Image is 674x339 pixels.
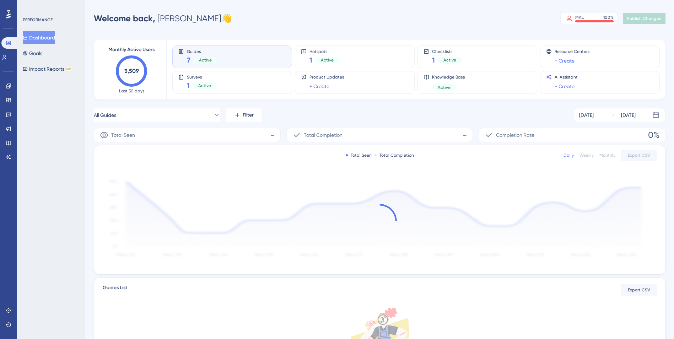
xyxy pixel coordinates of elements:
[94,13,232,24] div: [PERSON_NAME] 👋
[628,152,650,158] span: Export CSV
[23,63,72,75] button: Impact ReportsBETA
[346,152,372,158] div: Total Seen
[124,68,139,74] text: 3,509
[94,108,220,122] button: All Guides
[555,56,575,65] a: + Create
[628,287,650,293] span: Export CSV
[111,131,135,139] span: Total Seen
[309,49,339,54] span: Hotspots
[621,284,657,296] button: Export CSV
[623,13,665,24] button: Publish Changes
[270,129,275,141] span: -
[226,108,261,122] button: Filter
[599,152,615,158] div: Monthly
[66,67,72,71] div: BETA
[432,49,462,54] span: Checklists
[564,152,574,158] div: Daily
[23,17,53,23] div: PERFORMANCE
[243,111,254,119] span: Filter
[432,74,465,80] span: Knowledge Base
[603,15,614,20] div: 100 %
[304,131,343,139] span: Total Completion
[108,45,155,54] span: Monthly Active Users
[321,57,334,63] span: Active
[94,111,116,119] span: All Guides
[187,74,217,79] span: Surveys
[496,131,534,139] span: Completion Rate
[103,284,127,296] span: Guides List
[438,85,451,90] span: Active
[309,55,312,65] span: 1
[309,82,329,91] a: + Create
[579,111,594,119] div: [DATE]
[94,13,155,23] span: Welcome back,
[621,111,636,119] div: [DATE]
[443,57,456,63] span: Active
[621,150,657,161] button: Export CSV
[309,74,344,80] span: Product Updates
[199,57,212,63] span: Active
[187,49,217,54] span: Guides
[23,31,55,44] button: Dashboard
[187,55,190,65] span: 7
[23,47,42,60] button: Goals
[187,81,190,91] span: 1
[198,83,211,88] span: Active
[555,74,578,80] span: AI Assistant
[374,152,414,158] div: Total Completion
[119,88,144,94] span: Last 30 days
[579,152,594,158] div: Weekly
[555,49,589,54] span: Resource Centers
[463,129,467,141] span: -
[575,15,584,20] div: MAU
[648,129,659,141] span: 0%
[627,16,661,21] span: Publish Changes
[432,55,435,65] span: 1
[555,82,575,91] a: + Create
